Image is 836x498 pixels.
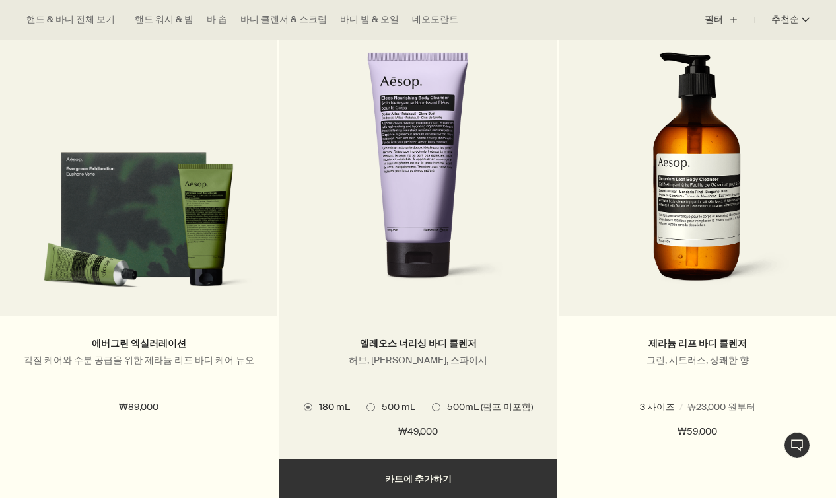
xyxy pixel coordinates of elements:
[375,401,415,413] span: 500 mL
[340,13,399,26] a: 바디 밤 & 오일
[398,424,438,440] span: ₩49,000
[279,52,557,316] a: 보라색 튜브에 담긴 엘레오스 너리싱 바디 클렌저
[705,4,755,36] button: 필터
[20,354,258,367] p: 각질 케어와 수분 공급을 위한 제라늄 리프 바디 케어 듀오
[135,13,193,26] a: 핸드 워시 & 밤
[20,152,258,297] img: 재활용 카드보드 포장재와 나란히 놓인 제라늄 리프 바디 스크럽과 제라늄 리프 바디 밤.
[92,338,186,350] a: 에버그린 엑실러레이션
[590,401,631,413] span: 500 mL
[312,52,524,297] img: 보라색 튜브에 담긴 엘레오스 너리싱 바디 클렌저
[755,4,810,36] button: 추천순
[360,338,477,350] a: 엘레오스 너리싱 바디 클렌저
[119,400,158,415] span: ₩89,000
[599,52,796,297] img: Geranium Leaf Body Cleanser 500 mL in amber bottle with pump
[648,338,747,350] a: 제라늄 리프 바디 클렌저
[207,13,227,26] a: 바 솝
[26,13,115,26] a: 핸드 & 바디 전체 보기
[299,354,537,367] p: 허브, [PERSON_NAME], 스파이시
[412,13,458,26] a: 데오도란트
[578,354,816,367] p: 그린, 시트러스, 상쾌한 향
[240,13,327,26] a: 바디 클렌저 & 스크럽
[678,424,717,440] span: ₩59,000
[559,52,836,316] a: Geranium Leaf Body Cleanser 500 mL in amber bottle with pump
[775,401,813,413] span: 100 mL
[440,401,533,413] span: 500mL (펌프 미포함)
[784,432,810,458] button: 1:1 채팅 상담
[312,401,350,413] span: 180 mL
[656,401,750,413] span: 500 mL (펌프 미포함)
